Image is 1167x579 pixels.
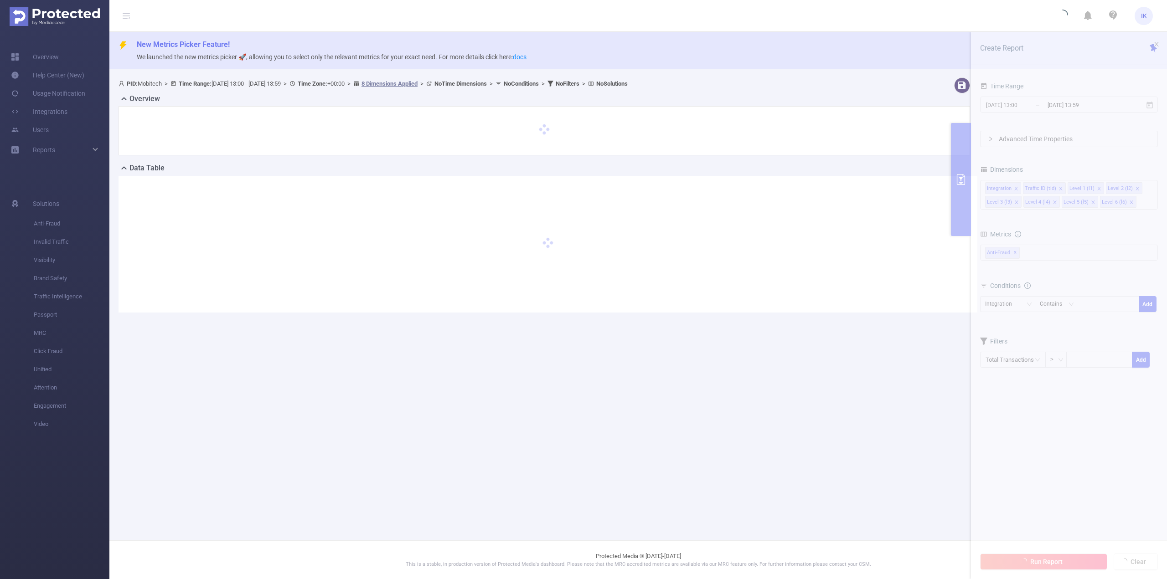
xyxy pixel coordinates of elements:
[33,146,55,154] span: Reports
[34,287,109,306] span: Traffic Intelligence
[34,360,109,379] span: Unified
[11,66,84,84] a: Help Center (New)
[119,41,128,50] i: icon: thunderbolt
[579,80,588,87] span: >
[33,141,55,159] a: Reports
[179,80,212,87] b: Time Range:
[119,80,628,87] span: Mobitech [DATE] 13:00 - [DATE] 13:59 +00:00
[127,80,138,87] b: PID:
[129,93,160,104] h2: Overview
[11,121,49,139] a: Users
[345,80,353,87] span: >
[129,163,165,174] h2: Data Table
[34,379,109,397] span: Attention
[513,53,527,61] a: docs
[1057,10,1068,22] i: icon: loading
[137,40,230,49] span: New Metrics Picker Feature!
[34,324,109,342] span: MRC
[298,80,327,87] b: Time Zone:
[1153,39,1160,49] button: icon: close
[504,80,539,87] b: No Conditions
[1141,7,1147,25] span: IK
[34,251,109,269] span: Visibility
[556,80,579,87] b: No Filters
[34,233,109,251] span: Invalid Traffic
[596,80,628,87] b: No Solutions
[361,80,418,87] u: 8 Dimensions Applied
[10,7,100,26] img: Protected Media
[11,48,59,66] a: Overview
[34,215,109,233] span: Anti-Fraud
[434,80,487,87] b: No Time Dimensions
[34,415,109,433] span: Video
[34,306,109,324] span: Passport
[109,540,1167,579] footer: Protected Media © [DATE]-[DATE]
[11,84,85,102] a: Usage Notification
[119,81,127,87] i: icon: user
[418,80,426,87] span: >
[11,102,67,121] a: Integrations
[34,397,109,415] span: Engagement
[1153,41,1160,47] i: icon: close
[137,53,527,61] span: We launched the new metrics picker 🚀, allowing you to select only the relevant metrics for your e...
[34,269,109,287] span: Brand Safety
[34,342,109,360] span: Click Fraud
[132,561,1144,569] p: This is a stable, in production version of Protected Media's dashboard. Please note that the MRC ...
[539,80,547,87] span: >
[162,80,170,87] span: >
[487,80,496,87] span: >
[281,80,289,87] span: >
[33,195,59,213] span: Solutions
